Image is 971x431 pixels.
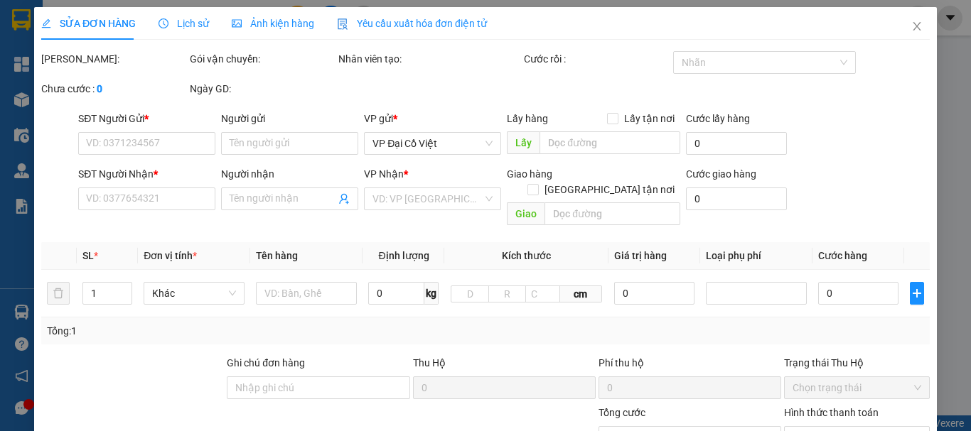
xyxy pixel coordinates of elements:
[82,250,94,261] span: SL
[685,113,749,124] label: Cước lấy hàng
[338,51,521,67] div: Nhân viên tạo:
[538,182,680,197] span: [GEOGRAPHIC_DATA] tận nơi
[507,202,544,225] span: Giao
[41,81,187,97] div: Chưa cước :
[47,323,376,339] div: Tổng: 1
[256,250,298,261] span: Tên hàng
[599,355,781,376] div: Phí thu hộ
[818,250,867,261] span: Cước hàng
[190,51,336,67] div: Gói vận chuyển:
[78,166,215,182] div: SĐT Người Nhận
[97,83,102,94] b: 0
[524,51,670,67] div: Cước rồi :
[232,18,314,29] span: Ảnh kiện hàng
[700,242,812,270] th: Loại phụ phí
[337,18,348,30] img: icon
[784,355,930,371] div: Trạng thái Thu Hộ
[227,376,409,399] input: Ghi chú đơn hàng
[507,113,548,124] span: Lấy hàng
[488,285,527,302] input: R
[559,285,601,302] span: cm
[364,168,404,180] span: VP Nhận
[256,282,357,305] input: VD: Bàn, Ghế
[784,407,879,418] label: Hình thức thanh toán
[613,250,666,261] span: Giá trị hàng
[337,18,487,29] span: Yêu cầu xuất hóa đơn điện tử
[227,357,305,369] label: Ghi chú đơn hàng
[451,285,489,302] input: D
[507,131,540,154] span: Lấy
[364,111,501,126] div: VP gửi
[41,18,51,28] span: edit
[372,133,493,154] span: VP Đại Cồ Việt
[544,202,680,225] input: Dọc đường
[685,168,756,180] label: Cước giao hàng
[793,377,921,398] span: Chọn trạng thái
[41,18,136,29] span: SỬA ĐƠN HÀNG
[232,18,242,28] span: picture
[424,282,439,305] span: kg
[338,193,350,204] span: user-add
[525,285,559,302] input: C
[685,132,787,155] input: Cước lấy hàng
[41,51,187,67] div: [PERSON_NAME]:
[412,357,445,369] span: Thu Hộ
[502,250,551,261] span: Kích thước
[540,131,680,154] input: Dọc đường
[221,166,358,182] div: Người nhận
[221,111,358,126] div: Người gửi
[911,288,923,299] span: plus
[190,81,336,97] div: Ngày GD:
[910,282,924,305] button: plus
[159,18,168,28] span: clock-circle
[897,7,937,47] button: Close
[911,21,923,32] span: close
[618,111,680,126] span: Lấy tận nơi
[47,282,70,305] button: delete
[159,18,209,29] span: Lịch sử
[507,168,552,180] span: Giao hàng
[599,407,645,418] span: Tổng cước
[144,250,197,261] span: Đơn vị tính
[378,250,429,261] span: Định lượng
[78,111,215,126] div: SĐT Người Gửi
[685,187,787,210] input: Cước giao hàng
[152,283,236,304] span: Khác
